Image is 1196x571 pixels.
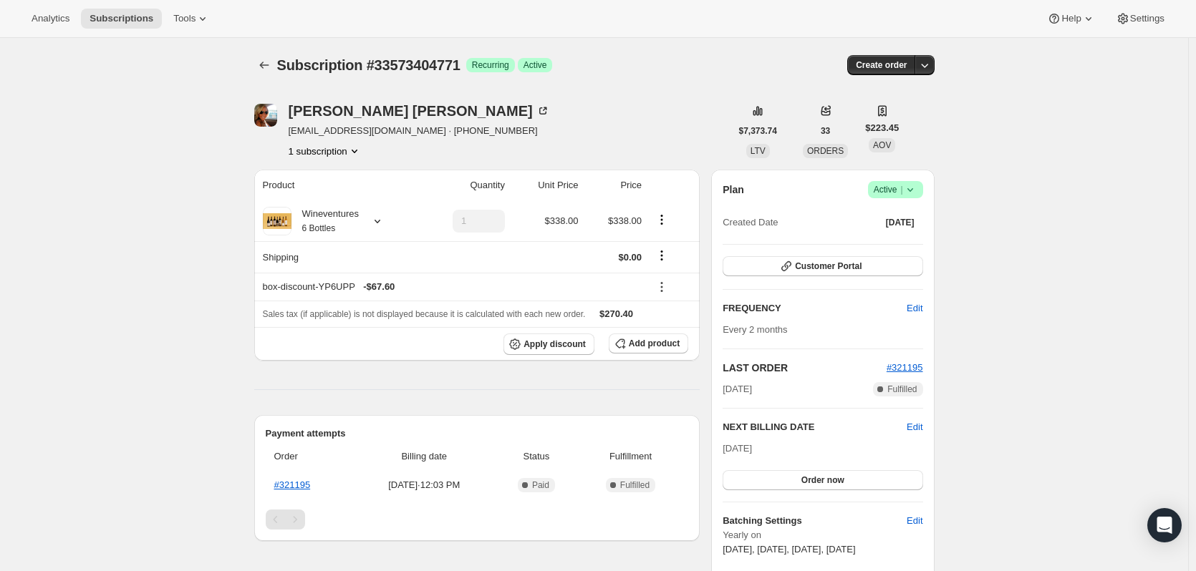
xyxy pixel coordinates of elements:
button: Product actions [650,212,673,228]
span: [DATE] · 12:03 PM [357,478,492,492]
th: Quantity [418,170,509,201]
div: Open Intercom Messenger [1147,508,1182,542]
span: Edit [907,514,922,528]
span: Laina Rooney [254,104,277,127]
button: 33 [812,121,839,141]
span: Settings [1130,13,1164,24]
span: Billing date [357,449,492,464]
span: $338.00 [608,215,642,226]
div: box-discount-YP6UPP [263,280,642,294]
span: - $67.60 [363,280,395,294]
span: [DATE] [723,382,752,396]
span: | [900,184,902,195]
button: Edit [898,297,931,320]
button: Edit [907,420,922,434]
h2: Plan [723,182,744,197]
button: Apply discount [503,333,594,355]
span: Status [500,449,573,464]
span: Analytics [32,13,69,24]
span: Edit [907,301,922,316]
button: #321195 [887,361,923,375]
button: Subscriptions [81,9,162,29]
span: $0.00 [619,252,642,263]
span: 33 [821,125,830,137]
th: Shipping [254,241,418,273]
span: Created Date [723,215,778,230]
small: 6 Bottles [302,223,336,233]
span: Customer Portal [795,260,862,272]
span: [DATE] [886,217,915,228]
button: Settings [1107,9,1173,29]
span: Create order [856,59,907,71]
button: Edit [898,509,931,532]
button: Analytics [23,9,78,29]
span: $338.00 [545,215,579,226]
span: Add product [629,338,680,349]
button: Add product [609,333,688,353]
span: Help [1061,13,1081,24]
span: [DATE], [DATE], [DATE], [DATE] [723,544,855,555]
h2: LAST ORDER [723,361,887,375]
button: Tools [165,9,218,29]
h2: FREQUENCY [723,301,907,316]
span: $270.40 [599,308,633,319]
h6: Batching Settings [723,514,907,528]
nav: Pagination [266,509,689,529]
th: Price [583,170,647,201]
span: LTV [751,146,766,156]
button: [DATE] [877,213,923,233]
button: $7,373.74 [730,121,786,141]
span: Paid [532,479,549,491]
span: [DATE] [723,443,752,454]
th: Unit Price [509,170,583,201]
button: Subscriptions [254,55,274,75]
button: Customer Portal [723,256,922,276]
h2: Payment attempts [266,426,689,441]
span: Tools [173,13,196,24]
span: Active [524,59,547,71]
span: Fulfilled [620,479,650,491]
span: Every 2 months [723,324,787,335]
div: [PERSON_NAME] [PERSON_NAME] [289,104,550,118]
span: $7,373.74 [739,125,777,137]
span: ORDERS [807,146,844,156]
span: Sales tax (if applicable) is not displayed because it is calculated with each new order. [263,309,586,319]
span: Fulfillment [582,449,680,464]
span: Subscription #33573404771 [277,57,460,73]
button: Product actions [289,144,362,158]
th: Order [266,441,353,472]
th: Product [254,170,418,201]
button: Create order [847,55,915,75]
a: #321195 [887,362,923,373]
span: $223.45 [865,121,899,135]
a: #321195 [274,479,311,490]
h2: NEXT BILLING DATE [723,420,907,434]
span: Active [874,182,917,197]
span: Fulfilled [887,384,917,395]
span: Recurring [472,59,509,71]
span: [EMAIL_ADDRESS][DOMAIN_NAME] · [PHONE_NUMBER] [289,124,550,138]
span: Yearly on [723,528,922,542]
button: Shipping actions [650,248,673,263]
button: Help [1038,9,1104,29]
div: Wineventures [291,207,359,235]
span: Subscriptions [90,13,153,24]
span: Order now [801,474,844,486]
span: Apply discount [524,338,586,350]
span: AOV [873,140,891,150]
button: Order now [723,470,922,490]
